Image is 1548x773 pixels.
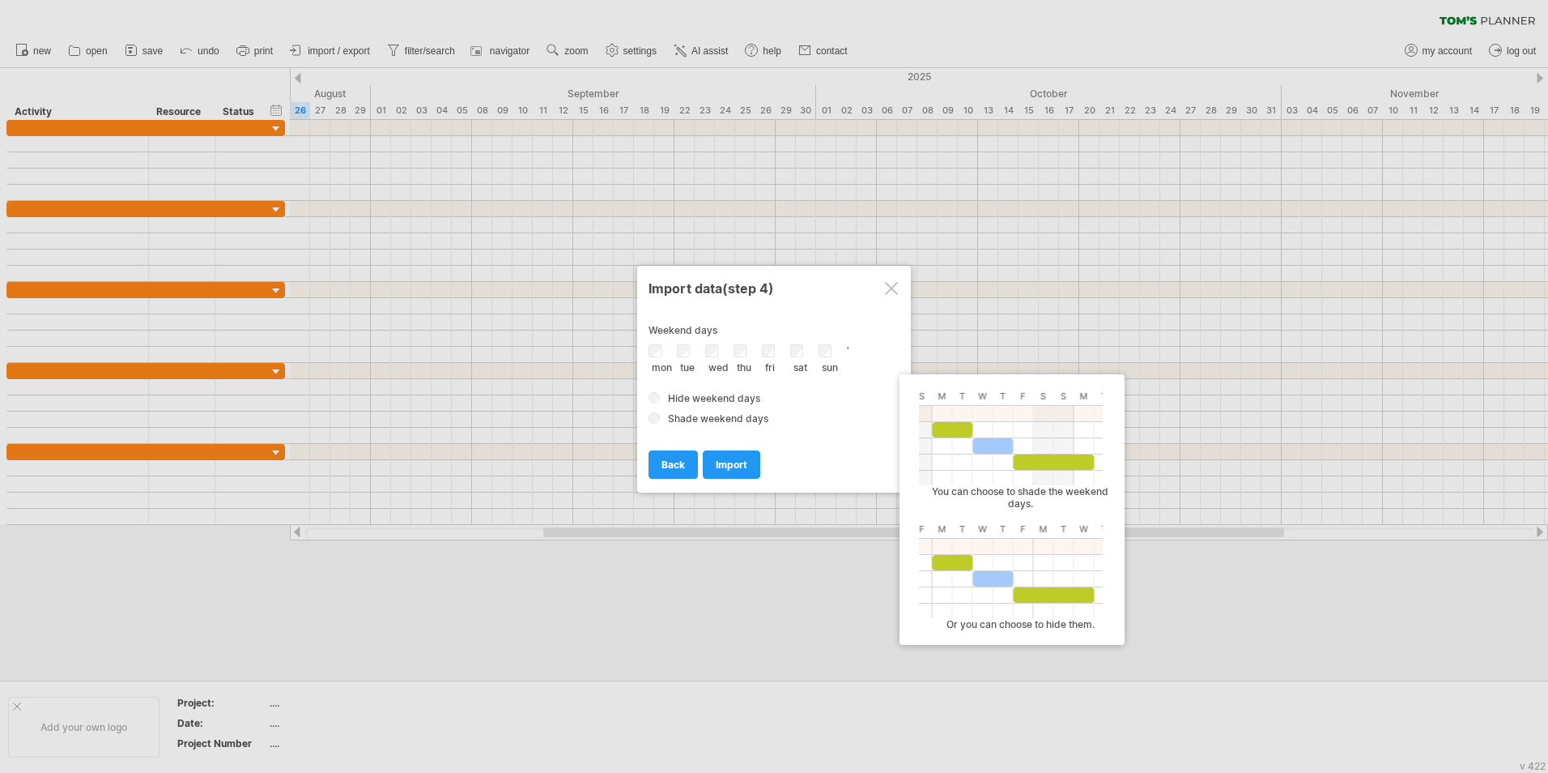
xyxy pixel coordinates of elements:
[737,361,751,374] label: thu
[661,459,685,471] span: back
[911,389,1121,630] div: You can choose to shade the weekend days. Or you can choose to hide them.
[649,344,899,372] div: '
[668,412,768,425] span: Shade weekend days
[649,392,660,404] input: Hide weekend days
[716,459,747,471] span: import
[703,451,760,479] a: import
[652,361,672,374] label: mon
[722,280,774,297] span: (step 4)
[765,361,775,374] label: fri
[822,361,838,374] label: sun
[649,273,899,302] div: Import data
[708,361,729,374] label: wed
[649,324,717,336] span: Weekend days
[649,412,660,424] input: Shade weekend days
[649,451,698,479] a: back
[793,361,807,374] label: sat
[668,392,760,404] span: Hide weekend days
[680,361,695,374] label: tue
